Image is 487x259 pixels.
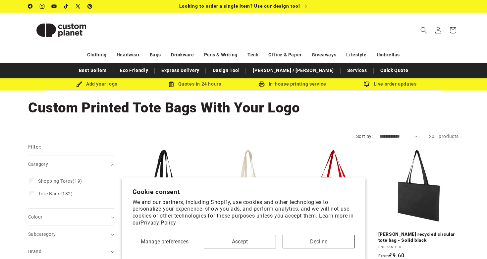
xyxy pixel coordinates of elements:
a: Best Sellers [76,65,110,76]
h2: Cookie consent [133,188,355,196]
h2: Filter: [28,143,42,151]
summary: Colour (0 selected) [28,209,114,226]
span: Category [28,162,48,167]
summary: Subcategory (0 selected) [28,226,114,243]
a: Clothing [87,49,107,61]
a: Pens & Writing [204,49,238,61]
a: Express Delivery [158,65,203,76]
a: Office & Paper [268,49,301,61]
div: Quotes in 24 hours [146,80,243,88]
summary: Category (0 selected) [28,156,114,173]
span: Tote Bags [38,191,60,196]
summary: Search [416,23,431,37]
a: [PERSON_NAME] recycled circular tote bag - Solid black [378,231,459,243]
a: Drinkware [171,49,194,61]
div: Live order updates [341,80,439,88]
button: Decline [283,235,355,248]
div: In-house printing service [243,80,341,88]
span: Brand [28,249,41,254]
span: (19) [38,178,82,184]
span: Shopping Totes [38,178,73,184]
img: In-house printing [259,81,265,87]
a: Bags [150,49,161,61]
h1: Custom Printed Tote Bags With Your Logo [28,99,459,117]
img: Brush Icon [76,81,82,87]
span: (182) [38,191,73,197]
a: Headwear [117,49,140,61]
a: Privacy Policy [140,220,176,226]
span: Subcategory [28,231,56,237]
button: Manage preferences [133,235,197,248]
a: Lifestyle [346,49,366,61]
span: Manage preferences [141,238,189,245]
span: Looking to order a single item? Use our design tool [179,3,300,9]
img: Custom Planet [28,15,94,45]
a: Eco Friendly [117,65,151,76]
span: 201 products [429,134,459,139]
a: Giveaways [312,49,336,61]
a: Umbrellas [377,49,400,61]
button: Accept [204,235,276,248]
div: Add your logo [48,80,146,88]
img: Order Updates Icon [168,81,174,87]
a: Custom Planet [26,13,97,47]
a: Tech [247,49,258,61]
a: [PERSON_NAME] / [PERSON_NAME] [249,65,337,76]
a: Design Tool [209,65,243,76]
span: Colour [28,214,42,220]
a: Quick Quote [377,65,412,76]
img: Order updates [364,81,370,87]
p: We and our partners, including Shopify, use cookies and other technologies to personalize your ex... [133,199,355,227]
label: Sort by: [356,134,373,139]
a: Services [344,65,370,76]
